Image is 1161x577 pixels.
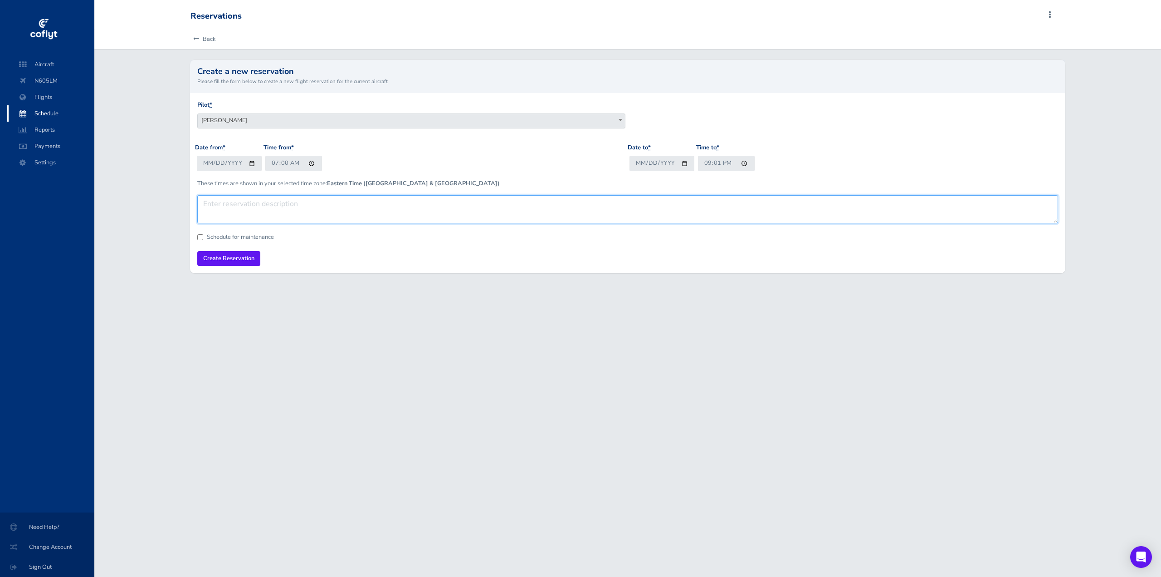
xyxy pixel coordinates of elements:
[223,143,225,152] abbr: required
[195,143,225,153] label: Date from
[197,77,1058,85] small: Please fill the form below to create a new flight reservation for the current aircraft
[648,143,651,152] abbr: required
[717,143,719,152] abbr: required
[1130,546,1152,568] div: Open Intercom Messenger
[327,179,500,187] b: Eastern Time ([GEOGRAPHIC_DATA] & [GEOGRAPHIC_DATA])
[29,16,59,43] img: coflyt logo
[210,101,212,109] abbr: required
[197,251,260,266] input: Create Reservation
[16,122,85,138] span: Reports
[11,559,83,575] span: Sign Out
[16,154,85,171] span: Settings
[197,113,625,128] span: Forrest Wilson
[198,114,625,127] span: Forrest Wilson
[696,143,719,153] label: Time to
[207,234,274,240] label: Schedule for maintenance
[11,539,83,555] span: Change Account
[291,143,294,152] abbr: required
[11,519,83,535] span: Need Help?
[628,143,651,153] label: Date to
[16,56,85,73] span: Aircraft
[197,179,1058,188] p: These times are shown in your selected time zone:
[263,143,294,153] label: Time from
[190,11,242,21] div: Reservations
[16,105,85,122] span: Schedule
[16,138,85,154] span: Payments
[16,73,85,89] span: N605LM
[190,29,215,49] a: Back
[16,89,85,105] span: Flights
[197,67,1058,75] h2: Create a new reservation
[197,100,212,110] label: Pilot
